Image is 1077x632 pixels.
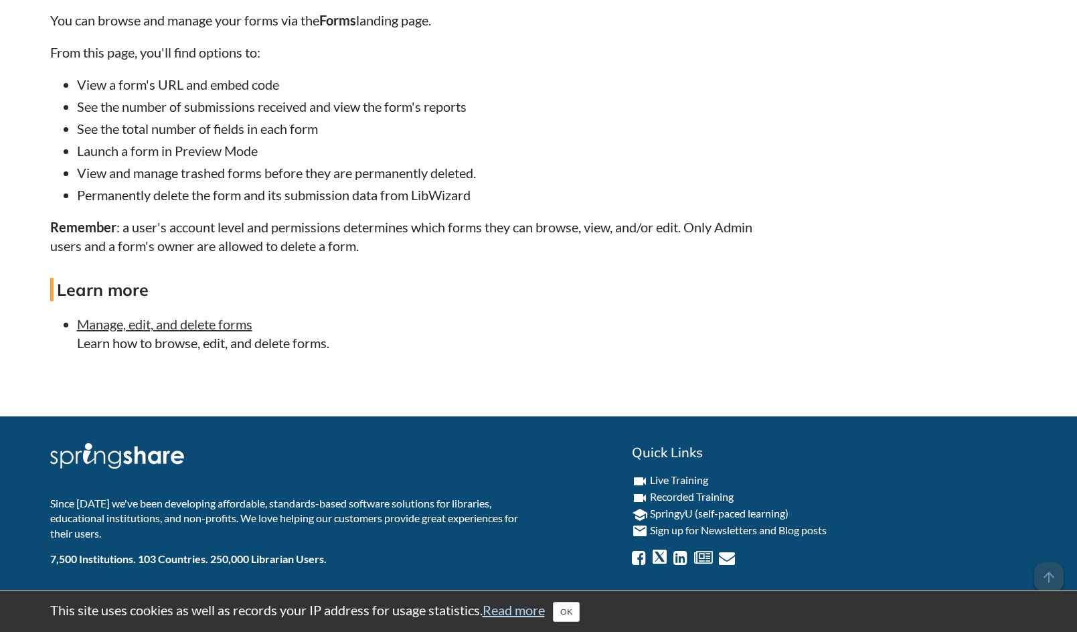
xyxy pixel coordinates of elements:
[77,315,773,352] li: Learn how to browse, edit, and delete forms.
[319,12,356,28] strong: Forms
[650,473,708,486] a: Live Training
[77,185,773,204] li: Permanently delete the form and its submission data from LibWizard
[50,552,327,565] b: 7,500 Institutions. 103 Countries. 250,000 Librarian Users.
[77,316,252,332] a: Manage, edit, and delete forms
[50,11,773,29] p: You can browse and manage your forms via the landing page.
[632,443,1027,462] h2: Quick Links
[650,507,789,520] a: SpringyU (self-paced learning)
[50,278,773,301] h4: Learn more
[50,218,773,255] p: : a user's account level and permissions determines which forms they can browse, view, and/or edi...
[1034,564,1064,580] a: arrow_upward
[77,75,773,94] li: View a form's URL and embed code
[632,490,648,506] i: videocam
[632,523,648,539] i: email
[50,443,184,469] img: Springshare
[483,602,545,618] a: Read more
[650,490,734,503] a: Recorded Training
[77,119,773,138] li: See the total number of fields in each form
[632,507,648,523] i: school
[50,43,773,62] p: From this page, you'll find options to:
[1034,562,1064,592] span: arrow_upward
[553,602,580,622] button: Close
[77,141,773,160] li: Launch a form in Preview Mode
[77,97,773,116] li: See the number of submissions received and view the form's reports
[650,524,827,536] a: Sign up for Newsletters and Blog posts
[50,219,116,235] strong: Remember
[77,163,773,182] li: View and manage trashed forms before they are permanently deleted.
[50,496,529,541] p: Since [DATE] we've been developing affordable, standards-based software solutions for libraries, ...
[37,601,1041,622] div: This site uses cookies as well as records your IP address for usage statistics.
[632,473,648,489] i: videocam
